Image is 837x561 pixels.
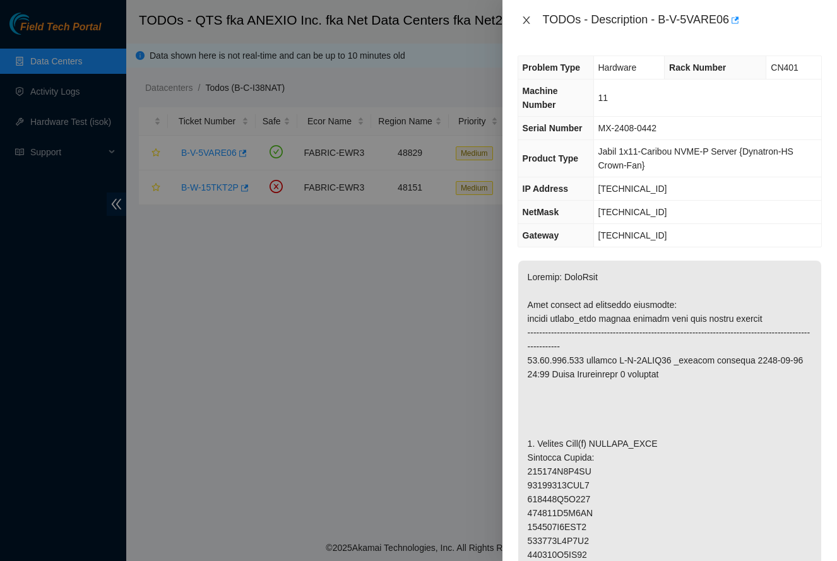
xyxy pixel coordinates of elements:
[598,93,608,103] span: 11
[523,123,583,133] span: Serial Number
[669,62,726,73] span: Rack Number
[523,207,559,217] span: NetMask
[598,207,667,217] span: [TECHNICAL_ID]
[523,86,558,110] span: Machine Number
[523,153,578,163] span: Product Type
[521,15,531,25] span: close
[598,123,657,133] span: MX-2408-0442
[598,146,793,170] span: Jabil 1x11-Caribou NVME-P Server {Dynatron-HS Crown-Fan}
[518,15,535,27] button: Close
[523,62,581,73] span: Problem Type
[523,184,568,194] span: IP Address
[598,62,637,73] span: Hardware
[598,184,667,194] span: [TECHNICAL_ID]
[543,10,822,30] div: TODOs - Description - B-V-5VARE06
[523,230,559,240] span: Gateway
[771,62,798,73] span: CN401
[598,230,667,240] span: [TECHNICAL_ID]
